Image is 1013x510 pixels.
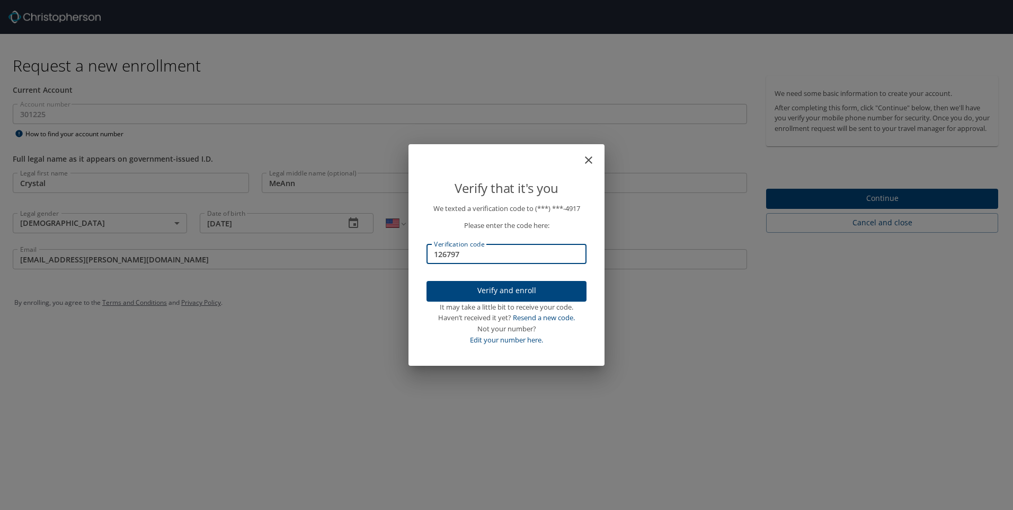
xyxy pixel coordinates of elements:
span: Verify and enroll [435,284,578,297]
button: close [588,148,600,161]
p: Verify that it's you [426,178,587,198]
p: We texted a verification code to (***) ***- 4917 [426,203,587,214]
div: It may take a little bit to receive your code. [426,302,587,313]
div: Haven’t received it yet? [426,312,587,323]
a: Edit your number here. [470,335,543,345]
a: Resend a new code. [513,313,575,322]
button: Verify and enroll [426,281,587,302]
div: Not your number? [426,323,587,335]
p: Please enter the code here: [426,220,587,231]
